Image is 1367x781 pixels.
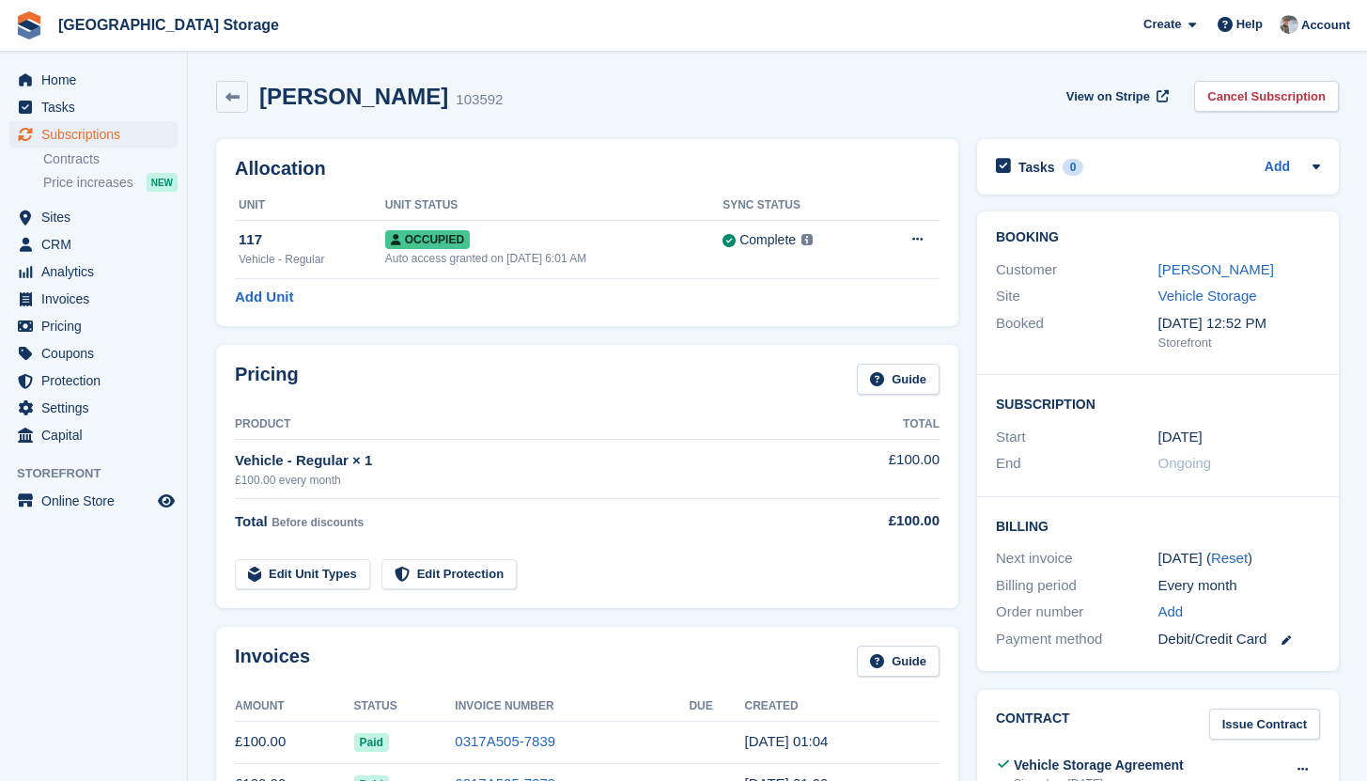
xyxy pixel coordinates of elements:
a: Vehicle Storage [1158,288,1257,304]
a: menu [9,231,178,258]
a: menu [9,258,178,285]
time: 2025-08-27 00:00:00 UTC [1158,427,1203,448]
th: Status [354,692,456,722]
a: Contracts [43,150,178,168]
a: Add [1158,601,1184,623]
td: £100.00 [235,721,354,763]
a: menu [9,94,178,120]
span: Occupied [385,230,470,249]
span: Capital [41,422,154,448]
div: 103592 [456,89,503,111]
span: View on Stripe [1066,87,1150,106]
h2: Allocation [235,158,940,180]
a: menu [9,313,178,339]
div: Next invoice [996,548,1158,570]
a: menu [9,395,178,421]
span: Before discounts [272,516,364,529]
div: Payment method [996,629,1158,650]
a: menu [9,340,178,367]
h2: Billing [996,516,1320,535]
a: menu [9,204,178,230]
a: [PERSON_NAME] [1158,261,1274,277]
a: Guide [857,646,940,677]
h2: [PERSON_NAME] [259,84,448,109]
div: 117 [239,229,385,251]
div: Billing period [996,575,1158,597]
a: Add Unit [235,287,293,308]
a: Cancel Subscription [1194,81,1339,112]
span: Ongoing [1158,455,1212,471]
td: £100.00 [831,439,940,498]
img: Will Strivens [1280,15,1298,34]
div: £100.00 [831,510,940,532]
span: Account [1301,16,1350,35]
a: Price increases NEW [43,172,178,193]
span: Invoices [41,286,154,312]
a: menu [9,286,178,312]
h2: Invoices [235,646,310,677]
div: Vehicle Storage Agreement [1014,756,1184,775]
a: Guide [857,364,940,395]
div: Vehicle - Regular × 1 [235,450,831,472]
div: Booked [996,313,1158,352]
span: Pricing [41,313,154,339]
span: Sites [41,204,154,230]
span: Create [1143,15,1181,34]
a: Edit Protection [381,559,517,590]
div: [DATE] ( ) [1158,548,1321,570]
a: Issue Contract [1209,709,1320,740]
h2: Booking [996,230,1320,245]
a: Add [1265,157,1290,179]
th: Created [745,692,940,722]
div: Debit/Credit Card [1158,629,1321,650]
span: Storefront [17,464,187,483]
a: menu [9,67,178,93]
span: Subscriptions [41,121,154,148]
a: [GEOGRAPHIC_DATA] Storage [51,9,287,40]
span: Online Store [41,488,154,514]
time: 2025-09-27 00:04:07 UTC [745,733,829,749]
span: Analytics [41,258,154,285]
a: 0317A505-7839 [455,733,555,749]
th: Due [689,692,744,722]
a: menu [9,422,178,448]
th: Product [235,410,831,440]
span: Coupons [41,340,154,367]
div: Every month [1158,575,1321,597]
div: Start [996,427,1158,448]
span: Price increases [43,174,133,192]
h2: Tasks [1018,159,1055,176]
div: Order number [996,601,1158,623]
div: [DATE] 12:52 PM [1158,313,1321,335]
span: Settings [41,395,154,421]
h2: Contract [996,709,1070,740]
span: Tasks [41,94,154,120]
a: View on Stripe [1059,81,1173,112]
div: Vehicle - Regular [239,251,385,268]
a: Preview store [155,490,178,512]
span: Total [235,513,268,529]
div: £100.00 every month [235,472,831,489]
th: Invoice Number [455,692,689,722]
div: Auto access granted on [DATE] 6:01 AM [385,250,722,267]
img: icon-info-grey-7440780725fd019a000dd9b08b2336e03edf1995a4989e88bcd33f0948082b44.svg [801,234,813,245]
span: Home [41,67,154,93]
span: Protection [41,367,154,394]
div: Storefront [1158,334,1321,352]
a: Reset [1211,550,1248,566]
span: Help [1236,15,1263,34]
img: stora-icon-8386f47178a22dfd0bd8f6a31ec36ba5ce8667c1dd55bd0f319d3a0aa187defe.svg [15,11,43,39]
a: menu [9,121,178,148]
th: Amount [235,692,354,722]
div: End [996,453,1158,475]
h2: Subscription [996,394,1320,413]
div: Site [996,286,1158,307]
div: Complete [739,230,796,250]
div: NEW [147,173,178,192]
span: CRM [41,231,154,258]
div: Customer [996,259,1158,281]
h2: Pricing [235,364,299,395]
a: menu [9,367,178,394]
th: Unit Status [385,191,722,221]
th: Total [831,410,940,440]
